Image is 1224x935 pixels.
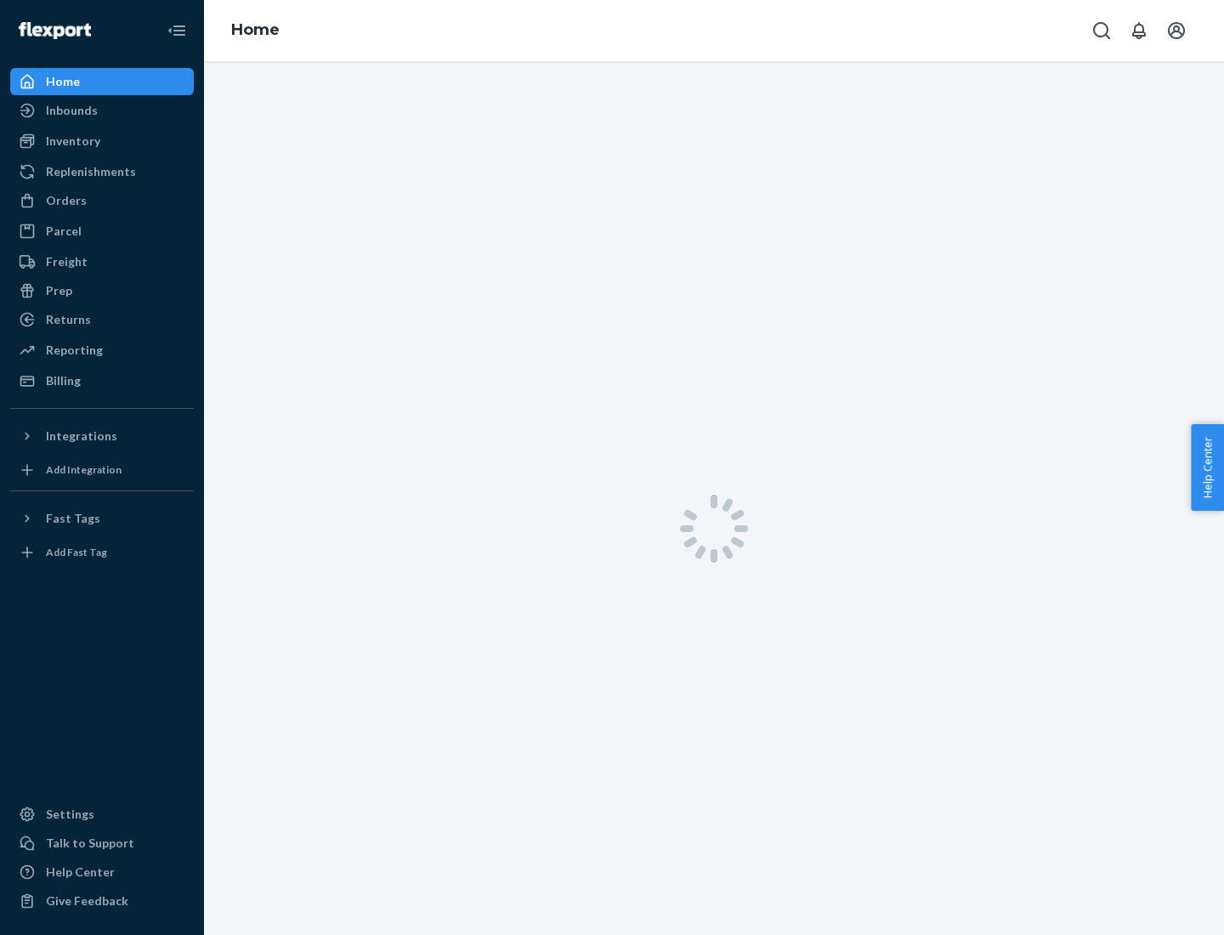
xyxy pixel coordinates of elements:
a: Billing [10,367,194,394]
div: Talk to Support [46,835,134,852]
a: Help Center [10,858,194,886]
img: Flexport logo [19,22,91,39]
button: Give Feedback [10,887,194,915]
button: Fast Tags [10,505,194,532]
a: Reporting [10,337,194,364]
button: Close Navigation [160,14,194,48]
div: Home [46,73,80,90]
button: Open notifications [1122,14,1156,48]
a: Freight [10,248,194,275]
a: Add Fast Tag [10,539,194,566]
button: Open Search Box [1085,14,1119,48]
div: Inventory [46,133,100,150]
div: Billing [46,372,81,389]
button: Help Center [1191,424,1224,511]
a: Returns [10,306,194,333]
div: Help Center [46,864,115,881]
div: Add Fast Tag [46,545,107,559]
button: Integrations [10,422,194,450]
a: Home [231,20,280,39]
div: Prep [46,282,72,299]
div: Returns [46,311,91,328]
a: Add Integration [10,456,194,484]
a: Prep [10,277,194,304]
div: Integrations [46,428,117,445]
div: Parcel [46,223,82,240]
a: Parcel [10,218,194,245]
a: Inbounds [10,97,194,124]
div: Give Feedback [46,892,128,909]
div: Add Integration [46,462,122,477]
a: Talk to Support [10,830,194,857]
div: Fast Tags [46,510,100,527]
ol: breadcrumbs [218,6,293,55]
div: Freight [46,253,88,270]
div: Inbounds [46,102,98,119]
a: Replenishments [10,158,194,185]
div: Reporting [46,342,103,359]
div: Replenishments [46,163,136,180]
div: Settings [46,806,94,823]
a: Settings [10,801,194,828]
a: Orders [10,187,194,214]
a: Inventory [10,127,194,155]
button: Open account menu [1159,14,1193,48]
a: Home [10,68,194,95]
div: Orders [46,192,87,209]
